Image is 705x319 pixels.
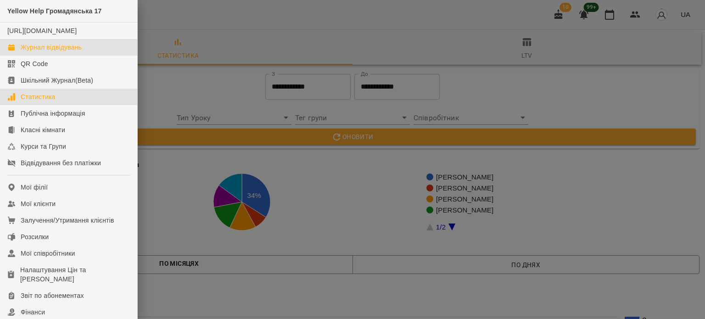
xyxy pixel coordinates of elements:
div: Мої клієнти [21,199,56,208]
div: Мої співробітники [21,249,75,258]
div: Класні кімнати [21,125,65,134]
div: Мої філії [21,183,48,192]
div: QR Code [21,59,48,68]
div: Курси та Групи [21,142,66,151]
div: Публічна інформація [21,109,85,118]
div: Журнал відвідувань [21,43,82,52]
div: Розсилки [21,232,49,241]
div: Статистика [21,92,56,101]
div: Звіт по абонементах [21,291,84,300]
div: Фінанси [21,308,45,317]
div: Шкільний Журнал(Beta) [21,76,93,85]
div: Відвідування без платіжки [21,158,101,168]
span: Yellow Help Громадянська 17 [7,7,102,15]
a: [URL][DOMAIN_NAME] [7,27,77,34]
div: Залучення/Утримання клієнтів [21,216,114,225]
div: Налаштування Цін та [PERSON_NAME] [20,265,130,284]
